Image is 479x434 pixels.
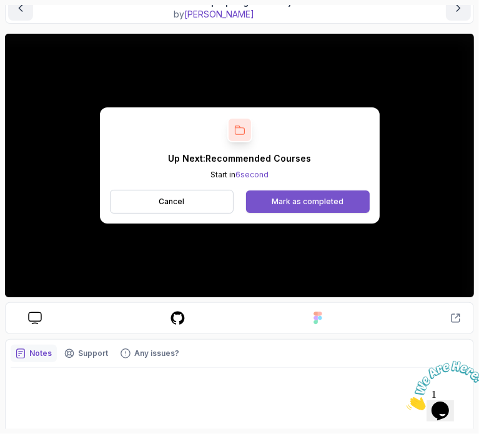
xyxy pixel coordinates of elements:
span: [PERSON_NAME] [184,9,254,19]
button: Mark as completed [246,190,369,213]
div: Mark as completed [272,197,343,207]
iframe: chat widget [402,356,479,415]
button: Cancel [110,190,234,214]
button: notes button [11,345,57,362]
a: course slides [18,312,52,325]
p: Up Next: Recommended Courses [168,152,311,165]
p: Support [78,348,108,358]
button: Feedback button [116,345,184,362]
span: 1 [5,5,10,16]
p: by [174,8,305,21]
button: Support button [59,345,113,362]
iframe: 2 - Bootstrap Spring Boot Project [5,34,474,297]
p: Notes [29,348,52,358]
p: Start in [168,170,311,180]
p: Any issues? [134,348,179,358]
span: 6 second [235,170,269,179]
a: course repo [160,310,195,326]
img: Chat attention grabber [5,5,82,54]
p: Cancel [159,197,184,207]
